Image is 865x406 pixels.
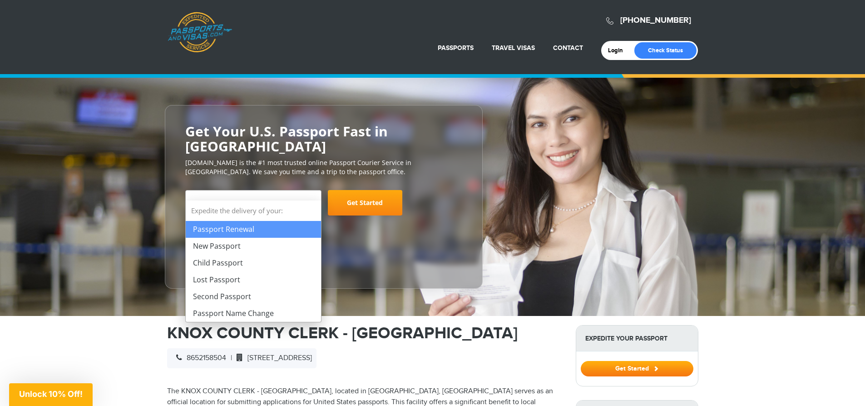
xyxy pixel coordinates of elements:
[167,325,562,341] h1: KNOX COUNTY CLERK - [GEOGRAPHIC_DATA]
[438,44,474,52] a: Passports
[186,288,321,305] li: Second Passport
[576,326,698,351] strong: Expedite Your Passport
[185,158,462,176] p: [DOMAIN_NAME] is the #1 most trusted online Passport Courier Service in [GEOGRAPHIC_DATA]. We sav...
[167,348,316,368] div: |
[168,12,232,53] a: Passports & [DOMAIN_NAME]
[492,44,535,52] a: Travel Visas
[193,198,265,209] span: Select Your Service
[186,305,321,322] li: Passport Name Change
[193,194,312,219] span: Select Your Service
[9,383,93,406] div: Unlock 10% Off!
[328,190,402,216] a: Get Started
[185,124,462,154] h2: Get Your U.S. Passport Fast in [GEOGRAPHIC_DATA]
[172,354,226,362] span: 8652158504
[185,190,321,216] span: Select Your Service
[186,200,321,322] li: Expedite the delivery of your:
[608,47,629,54] a: Login
[186,221,321,238] li: Passport Renewal
[581,361,693,376] button: Get Started
[185,220,462,229] span: Starting at $199 + government fees
[19,389,83,399] span: Unlock 10% Off!
[634,42,697,59] a: Check Status
[553,44,583,52] a: Contact
[186,271,321,288] li: Lost Passport
[620,15,691,25] a: [PHONE_NUMBER]
[186,200,321,221] strong: Expedite the delivery of your:
[186,238,321,255] li: New Passport
[186,255,321,271] li: Child Passport
[232,354,312,362] span: [STREET_ADDRESS]
[581,365,693,372] a: Get Started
